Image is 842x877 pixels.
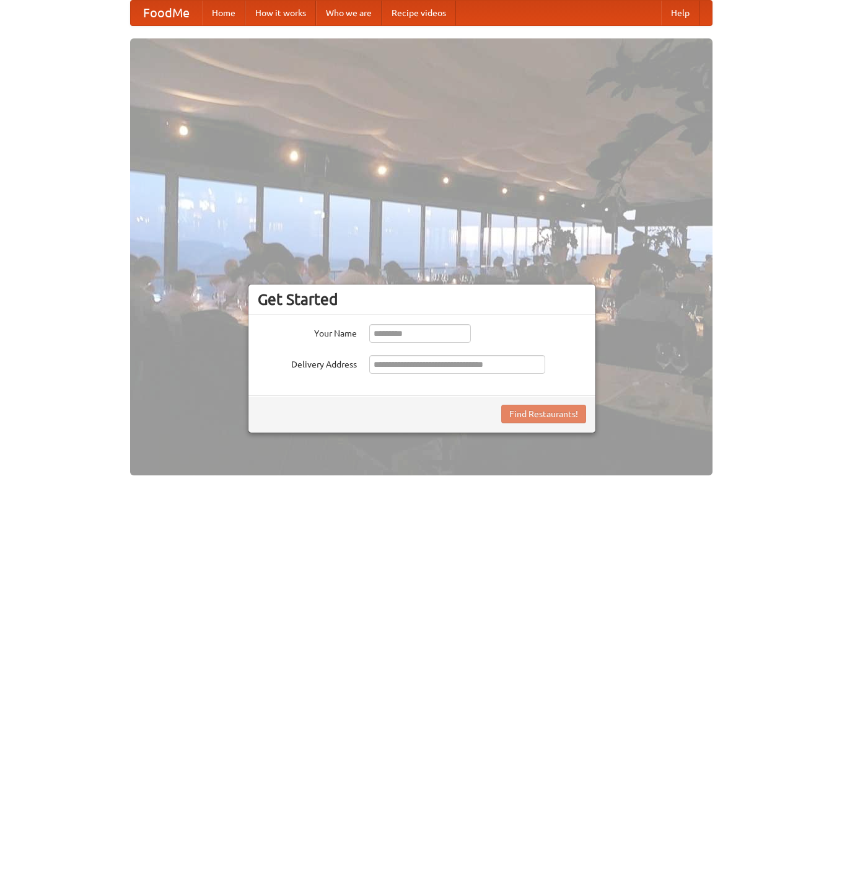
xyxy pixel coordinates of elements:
[258,324,357,340] label: Your Name
[501,405,586,423] button: Find Restaurants!
[258,355,357,371] label: Delivery Address
[245,1,316,25] a: How it works
[661,1,699,25] a: Help
[202,1,245,25] a: Home
[258,290,586,309] h3: Get Started
[382,1,456,25] a: Recipe videos
[316,1,382,25] a: Who we are
[131,1,202,25] a: FoodMe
